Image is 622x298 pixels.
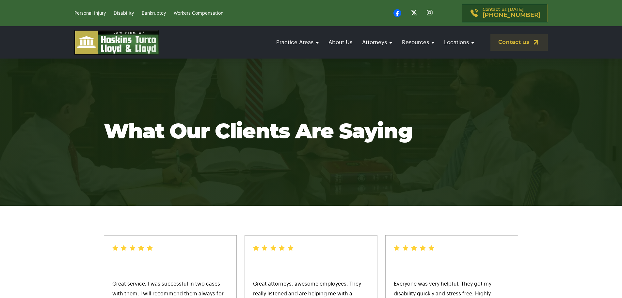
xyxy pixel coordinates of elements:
p: Contact us [DATE] [483,8,540,19]
a: Locations [441,33,477,52]
a: Contact us [DATE][PHONE_NUMBER] [462,4,548,22]
a: Resources [399,33,438,52]
a: Practice Areas [273,33,322,52]
a: Workers Compensation [174,11,223,16]
h1: What our clients are saying [104,121,518,144]
a: Bankruptcy [142,11,166,16]
a: Attorneys [359,33,395,52]
a: Contact us [490,34,548,51]
a: About Us [325,33,356,52]
a: Personal Injury [74,11,106,16]
a: Disability [114,11,134,16]
img: logo [74,30,159,55]
span: [PHONE_NUMBER] [483,12,540,19]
